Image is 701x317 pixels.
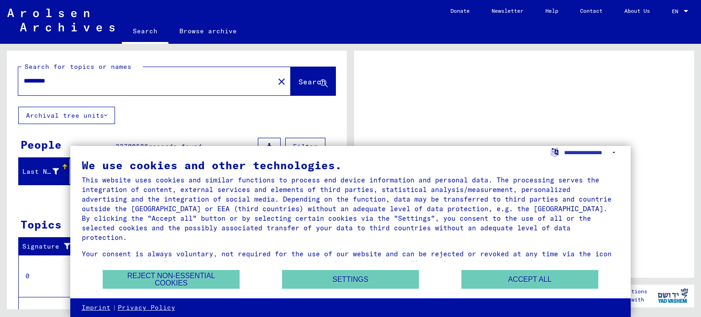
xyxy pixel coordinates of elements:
button: Reject non-essential cookies [103,270,240,289]
mat-header-cell: First Name [70,159,121,184]
div: Last Name [22,167,59,177]
div: Signature [22,242,74,251]
a: Search [122,20,168,44]
img: yv_logo.png [656,284,690,307]
span: Search [298,77,326,86]
button: Archival tree units [18,107,115,124]
button: Filter [285,138,325,155]
mat-icon: close [276,76,287,87]
span: EN [672,8,682,15]
div: Your consent is always voluntary, not required for the use of our website and can be rejected or ... [82,249,620,278]
a: Privacy Policy [118,303,175,312]
mat-label: Search for topics or names [25,62,131,71]
img: Arolsen_neg.svg [7,9,115,31]
mat-header-cell: Last Name [19,159,70,184]
div: Last Name [22,164,70,179]
button: Clear [272,72,291,90]
div: We use cookies and other technologies. [82,160,620,171]
span: Filter [293,142,318,151]
div: People [21,136,62,153]
button: Search [291,67,335,95]
span: records found [148,142,202,151]
a: Browse archive [168,20,248,42]
button: Accept all [461,270,598,289]
a: Imprint [82,303,110,312]
td: 0 [19,255,82,297]
button: Settings [282,270,419,289]
div: This website uses cookies and similar functions to process end device information and personal da... [82,175,620,242]
span: 33708586 [115,142,148,151]
div: Signature [22,239,84,254]
div: Topics [21,216,62,233]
